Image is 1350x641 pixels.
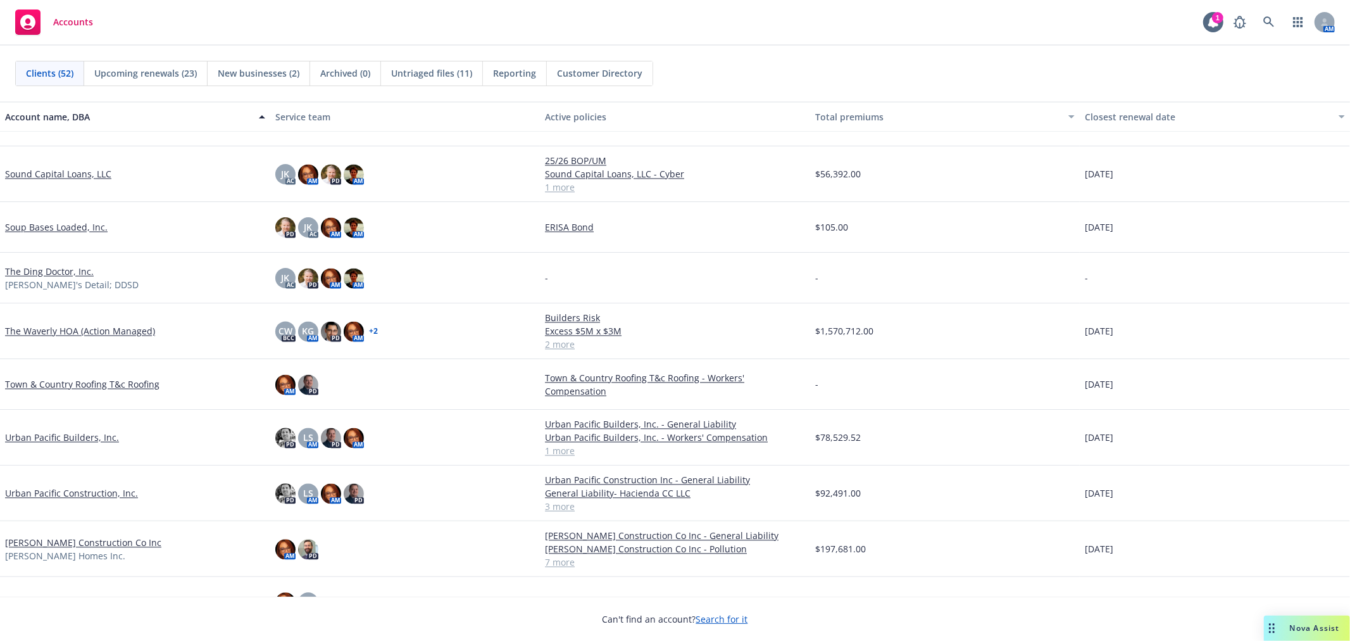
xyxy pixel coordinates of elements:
[270,101,541,132] button: Service team
[1085,378,1113,391] span: [DATE]
[298,164,318,184] img: photo
[304,220,312,234] span: JK
[810,101,1080,132] button: Total premiums
[545,500,805,513] a: 3 more
[344,217,364,238] img: photo
[815,378,818,391] span: -
[1085,595,1113,609] span: [DATE]
[603,612,748,626] span: Can't find an account?
[815,271,818,284] span: -
[545,371,805,398] a: Town & Country Roofing T&c Roofing - Workers' Compensation
[1085,542,1113,555] span: [DATE]
[5,167,111,181] a: Sound Capital Loans, LLC
[5,431,119,444] a: Urban Pacific Builders, Inc.
[545,417,805,431] a: Urban Pacific Builders, Inc. - General Liability
[545,324,805,338] a: Excess $5M x $3M
[26,67,73,80] span: Clients (52)
[281,167,289,181] span: JK
[1085,220,1113,234] span: [DATE]
[5,265,94,278] a: The Ding Doctor, Inc.
[298,539,318,559] img: photo
[298,268,318,288] img: photo
[53,17,93,27] span: Accounts
[545,220,805,234] a: ERISA Bond
[545,529,805,542] a: [PERSON_NAME] Construction Co Inc - General Liability
[1285,10,1311,35] a: Switch app
[275,592,296,612] img: photo
[275,539,296,559] img: photo
[320,67,370,80] span: Archived (0)
[1080,101,1350,132] button: Closest renewal date
[815,431,861,444] span: $78,529.52
[1085,167,1113,181] span: [DATE]
[303,486,313,500] span: LS
[1227,10,1253,35] a: Report a Bug
[1264,616,1280,641] div: Drag to move
[1085,271,1088,284] span: -
[493,67,536,80] span: Reporting
[5,595,73,609] a: WO Banks Trust
[275,428,296,448] img: photo
[545,311,805,324] a: Builders Risk
[545,167,805,181] a: Sound Capital Loans, LLC - Cyber
[1290,623,1340,633] span: Nova Assist
[321,268,341,288] img: photo
[815,595,866,609] span: $125,240.00
[10,4,98,40] a: Accounts
[545,486,805,500] a: General Liability- Hacienda CC LLC
[545,444,805,457] a: 1 more
[1085,486,1113,500] span: [DATE]
[369,327,378,335] a: + 2
[815,220,848,234] span: $105.00
[815,167,861,181] span: $56,392.00
[545,473,805,486] a: Urban Pacific Construction Inc - General Liability
[344,321,364,341] img: photo
[344,164,364,184] img: photo
[281,271,289,284] span: JK
[1085,324,1113,338] span: [DATE]
[275,483,296,504] img: photo
[298,374,318,395] img: photo
[1085,431,1113,444] span: [DATE]
[301,595,315,609] span: MS
[1212,12,1223,23] div: 1
[545,338,805,351] a: 2 more
[391,67,472,80] span: Untriaged files (11)
[545,431,805,444] a: Urban Pacific Builders, Inc. - Workers' Compensation
[321,483,341,504] img: photo
[545,595,805,609] a: The Brick House Project
[94,67,197,80] span: Upcoming renewals (23)
[815,110,1061,124] div: Total premiums
[540,101,810,132] button: Active policies
[545,542,805,555] a: [PERSON_NAME] Construction Co Inc - Pollution
[815,542,866,555] span: $197,681.00
[5,378,159,391] a: Town & Country Roofing T&c Roofing
[302,324,314,338] span: KG
[696,613,748,625] a: Search for it
[344,268,364,288] img: photo
[275,374,296,395] img: photo
[815,324,873,338] span: $1,570,712.00
[545,181,805,194] a: 1 more
[557,67,642,80] span: Customer Directory
[321,428,341,448] img: photo
[5,486,138,500] a: Urban Pacific Construction, Inc.
[5,220,108,234] a: Soup Bases Loaded, Inc.
[545,110,805,124] div: Active policies
[278,324,292,338] span: CW
[545,271,548,284] span: -
[5,324,155,338] a: The Waverly HOA (Action Managed)
[5,110,251,124] div: Account name, DBA
[545,555,805,569] a: 7 more
[815,486,861,500] span: $92,491.00
[344,483,364,504] img: photo
[5,536,161,549] a: [PERSON_NAME] Construction Co Inc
